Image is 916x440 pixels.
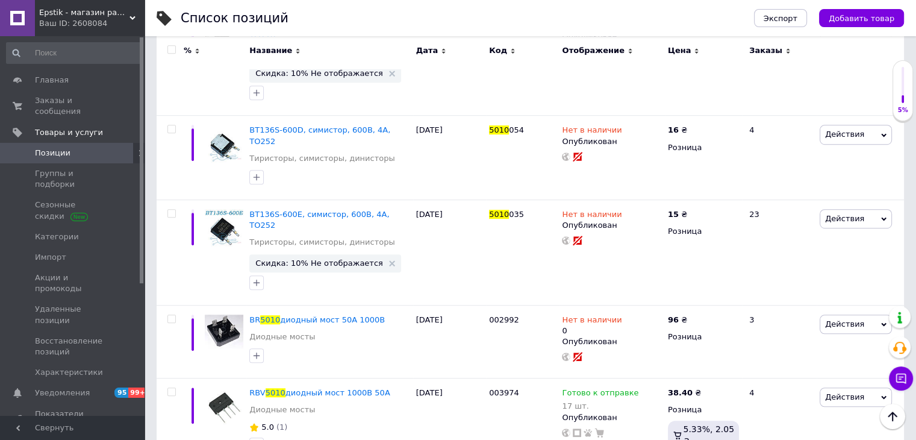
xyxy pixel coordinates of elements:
[35,409,111,430] span: Показатели работы компании
[249,237,394,248] a: Тиристоры, симисторы, динисторы
[668,142,739,153] div: Розница
[825,214,864,223] span: Действия
[509,125,524,134] span: 054
[668,388,693,397] b: 38.40
[825,392,864,401] span: Действия
[562,315,622,336] div: 0
[562,388,638,401] span: Готово к отправке
[181,12,288,25] div: Список позиций
[249,388,265,397] span: RBV
[562,210,622,222] span: Нет в наличии
[489,388,519,397] span: 003974
[35,95,111,117] span: Заказы и сообщения
[128,388,148,398] span: 99+
[819,9,904,27] button: Добавить товар
[35,272,111,294] span: Акции и промокоды
[6,42,142,64] input: Поиск
[880,404,905,429] button: Наверх
[249,45,292,56] span: Название
[255,69,383,77] span: Скидка: 10% Не отображается
[35,168,111,190] span: Группы и подборки
[562,315,622,328] span: Нет в наличии
[205,315,243,349] img: BR5010 диодный мост 50A 1000В
[35,252,66,263] span: Импорт
[39,7,129,18] span: Epstik - магазин радиокомпонентов
[205,209,243,248] img: BT136S-600E, симистор, 600В, 4А, TO252
[489,315,519,324] span: 002992
[754,9,807,27] button: Экспорт
[205,125,243,163] img: BT136S-600D, симистор, 600В, 4А, TO252
[562,220,661,231] div: Опубликован
[668,404,739,415] div: Розница
[249,210,389,230] a: BT136S-600E, симистор, 600В, 4А, TO252
[413,116,486,200] div: [DATE]
[668,125,687,136] div: ₴
[249,125,390,145] a: BT136S-600D, симистор, 600В, 4А, TO252
[562,336,661,347] div: Опубликован
[489,45,507,56] span: Код
[668,125,679,134] b: 16
[562,45,624,56] span: Отображение
[668,209,687,220] div: ₴
[249,315,260,324] span: BR
[893,106,912,115] div: 5%
[668,315,679,324] b: 96
[35,388,90,398] span: Уведомления
[742,305,817,378] div: 3
[285,388,390,397] span: диодный мост 1000В 50А
[742,116,817,200] div: 4
[35,336,111,357] span: Восстановление позиций
[249,153,394,164] a: Тиристоры, симисторы, динисторы
[276,423,287,432] span: (1)
[35,231,79,242] span: Категории
[668,388,701,398] div: ₴
[35,148,70,159] span: Позиции
[829,14,894,23] span: Добавить товар
[280,315,385,324] span: диодный мост 50A 1000В
[261,423,274,432] span: 5.0
[742,200,817,306] div: 23
[35,200,111,221] span: Сезонные скидки
[562,125,622,138] span: Нет в наличии
[413,305,486,378] div: [DATE]
[668,45,691,56] span: Цена
[668,332,739,342] div: Розница
[562,412,661,423] div: Опубликован
[489,210,509,219] span: 5010
[266,388,285,397] span: 5010
[39,18,145,29] div: Ваш ID: 2608084
[825,319,864,328] span: Действия
[249,332,315,342] a: Диодные мосты
[184,45,192,56] span: %
[249,404,315,415] a: Диодные мосты
[35,127,103,138] span: Товары и услуги
[489,125,509,134] span: 5010
[249,388,390,397] a: RBV5010диодный мост 1000В 50А
[205,388,243,426] img: RBV5010 диодный мост 1000В 50А
[260,315,280,324] span: 5010
[35,75,69,86] span: Главная
[749,45,782,56] span: Заказы
[35,304,111,325] span: Удаленные позиции
[562,136,661,147] div: Опубликован
[668,210,679,219] b: 15
[114,388,128,398] span: 95
[668,226,739,237] div: Розница
[249,315,385,324] a: BR5010диодный мост 50A 1000В
[668,315,687,325] div: ₴
[416,45,438,56] span: Дата
[889,366,913,391] button: Чат с покупателем
[509,210,524,219] span: 035
[413,200,486,306] div: [DATE]
[764,14,797,23] span: Экспорт
[255,259,383,267] span: Скидка: 10% Не отображается
[562,401,638,410] div: 17 шт.
[35,367,103,378] span: Характеристики
[825,130,864,139] span: Действия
